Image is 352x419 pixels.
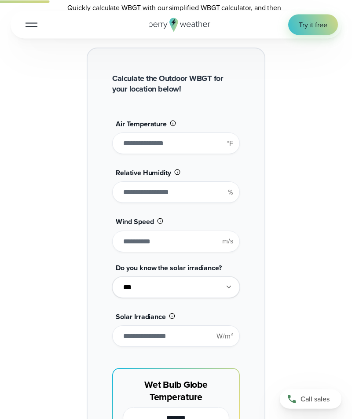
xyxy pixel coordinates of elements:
[116,217,154,227] span: Wind Speed
[116,312,166,322] span: Solar Irradiance
[67,3,284,33] p: Quickly calculate WBGT with our simplified WBGT calculator, and then see how calculates WBGT the ...
[288,14,338,35] a: Try it free
[116,119,167,129] span: Air Temperature
[280,389,341,408] a: Call sales
[116,168,171,178] span: Relative Humidity
[116,263,222,273] span: Do you know the solar irradiance?
[299,19,327,29] span: Try it free
[301,393,330,404] span: Call sales
[112,73,240,95] h2: Calculate the Outdoor WBGT for your location below!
